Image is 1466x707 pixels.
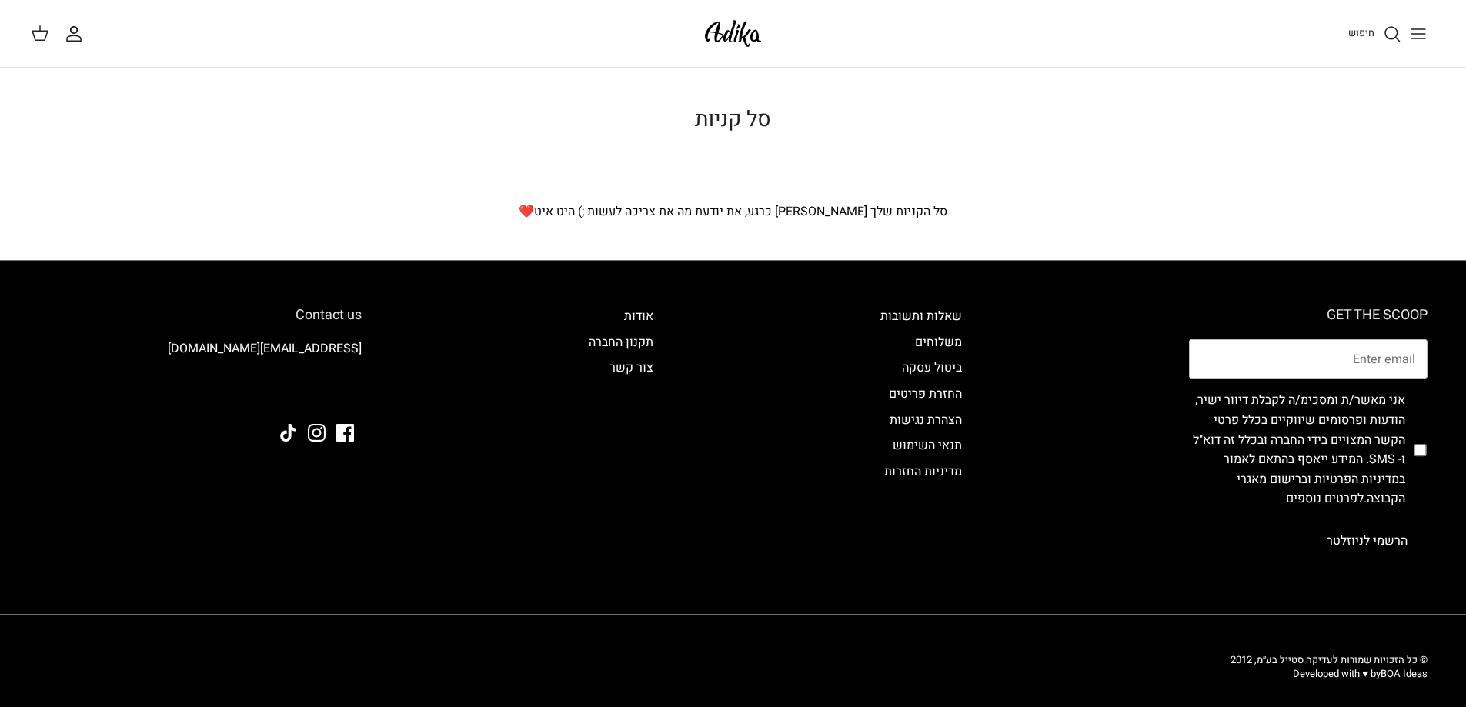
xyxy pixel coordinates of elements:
[65,25,89,43] a: החשבון שלי
[168,339,362,358] a: [EMAIL_ADDRESS][DOMAIN_NAME]
[893,436,962,455] a: תנאי השימוש
[1348,25,1401,43] a: חיפוש
[1348,25,1374,40] span: חיפוש
[700,15,766,52] img: Adika IL
[195,107,1272,133] h1: סל קניות
[1381,666,1428,681] a: BOA Ideas
[279,424,297,442] a: Tiktok
[38,307,362,324] h6: Contact us
[573,307,669,560] div: Secondary navigation
[1231,652,1428,667] span: © כל הזכויות שמורות לעדיקה סטייל בע״מ, 2012
[1189,307,1428,324] h6: GET THE SCOOP
[1401,17,1435,51] button: Toggle menu
[624,307,653,325] a: אודות
[915,333,962,352] a: משלוחים
[889,385,962,403] a: החזרת פריטים
[884,462,962,481] a: מדיניות החזרות
[865,307,977,560] div: Secondary navigation
[902,359,962,377] a: ביטול עסקה
[336,424,354,442] a: Facebook
[195,202,1272,222] p: סל הקניות שלך [PERSON_NAME] כרגע, את יודעת מה את צריכה לעשות ;) היט איט❤️
[1231,667,1428,681] p: Developed with ♥ by
[890,411,962,429] a: הצהרת נגישות
[1189,339,1428,379] input: Email
[1307,522,1428,560] button: הרשמי לניוזלטר
[308,424,326,442] a: Instagram
[609,359,653,377] a: צור קשר
[1286,489,1364,508] a: לפרטים נוספים
[880,307,962,325] a: שאלות ותשובות
[589,333,653,352] a: תקנון החברה
[319,382,362,402] img: Adika IL
[1189,391,1405,509] label: אני מאשר/ת ומסכימ/ה לקבלת דיוור ישיר, הודעות ופרסומים שיווקיים בכלל פרטי הקשר המצויים בידי החברה ...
